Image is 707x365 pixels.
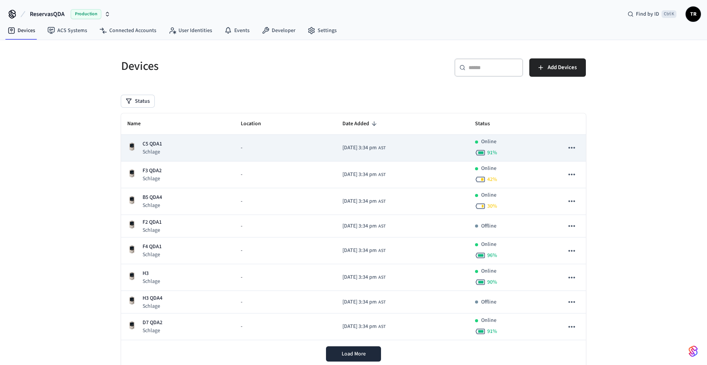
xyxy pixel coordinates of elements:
span: [DATE] 3:34 pm [342,222,377,230]
div: America/Santo_Domingo [342,222,386,230]
img: Schlage Sense Smart Deadbolt with Camelot Trim, Front [127,271,136,281]
span: - [241,273,242,281]
p: Schlage [143,327,162,334]
span: AST [378,198,386,205]
span: AST [378,223,386,230]
p: F4 QDA1 [143,243,162,251]
table: sticky table [121,113,586,340]
span: - [241,222,242,230]
img: Schlage Sense Smart Deadbolt with Camelot Trim, Front [127,142,136,151]
div: America/Santo_Domingo [342,298,386,306]
span: - [241,171,242,179]
div: America/Santo_Domingo [342,197,386,205]
span: [DATE] 3:34 pm [342,298,377,306]
span: Date Added [342,118,379,130]
p: Schlage [143,175,162,182]
img: Schlage Sense Smart Deadbolt with Camelot Trim, Front [127,220,136,229]
a: Devices [2,24,41,37]
a: Settings [302,24,343,37]
span: AST [378,274,386,281]
img: Schlage Sense Smart Deadbolt with Camelot Trim, Front [127,169,136,178]
button: Load More [326,346,381,362]
span: - [241,144,242,152]
span: Load More [342,350,366,358]
p: Online [481,241,496,249]
span: [DATE] 3:34 pm [342,144,377,152]
span: AST [378,171,386,178]
p: H3 QDA4 [143,294,162,302]
p: Schlage [143,251,162,258]
span: [DATE] 3:34 pm [342,247,377,255]
span: AST [378,299,386,306]
p: B5 QDA4 [143,194,162,202]
p: Online [481,191,496,199]
a: Events [218,24,256,37]
p: H3 [143,270,160,278]
a: Developer [256,24,302,37]
span: Status [475,118,500,130]
div: Find by IDCtrl K [621,7,683,21]
span: Name [127,118,151,130]
p: Offline [481,298,496,306]
img: Schlage Sense Smart Deadbolt with Camelot Trim, Front [127,195,136,205]
a: ACS Systems [41,24,93,37]
img: Schlage Sense Smart Deadbolt with Camelot Trim, Front [127,296,136,305]
p: F3 QDA2 [143,167,162,175]
p: Schlage [143,226,162,234]
div: America/Santo_Domingo [342,144,386,152]
span: AST [378,145,386,152]
span: 91 % [487,149,497,157]
span: Location [241,118,271,130]
span: 96 % [487,252,497,259]
span: [DATE] 3:34 pm [342,197,377,205]
span: 42 % [487,176,497,183]
div: America/Santo_Domingo [342,171,386,179]
span: - [241,298,242,306]
span: ReservasQDA [30,10,65,19]
span: AST [378,323,386,330]
p: Online [481,317,496,325]
p: Schlage [143,278,160,285]
span: Add Devices [548,63,577,73]
span: [DATE] 3:34 pm [342,273,377,281]
p: C5 QDA1 [143,140,162,148]
p: Schlage [143,302,162,310]
p: Offline [481,222,496,230]
span: - [241,247,242,255]
span: - [241,323,242,331]
p: Schlage [143,148,162,156]
p: Online [481,267,496,275]
div: America/Santo_Domingo [342,247,386,255]
button: TR [686,6,701,22]
a: User Identities [162,24,218,37]
p: Schlage [143,202,162,209]
span: [DATE] 3:34 pm [342,323,377,331]
span: - [241,197,242,205]
div: America/Santo_Domingo [342,273,386,281]
span: TR [686,7,700,21]
span: 30 % [487,202,497,210]
span: Production [71,9,101,19]
p: D7 QDA2 [143,319,162,327]
span: Ctrl K [662,10,676,18]
span: Find by ID [636,10,659,18]
img: Schlage Sense Smart Deadbolt with Camelot Trim, Front [127,245,136,254]
button: Status [121,95,154,107]
img: Schlage Sense Smart Deadbolt with Camelot Trim, Front [127,321,136,330]
span: 91 % [487,328,497,335]
button: Add Devices [529,58,586,77]
p: F2 QDA1 [143,218,162,226]
p: Online [481,138,496,146]
h5: Devices [121,58,349,74]
span: 90 % [487,278,497,286]
span: [DATE] 3:34 pm [342,171,377,179]
p: Online [481,165,496,173]
a: Connected Accounts [93,24,162,37]
span: AST [378,247,386,254]
div: America/Santo_Domingo [342,323,386,331]
img: SeamLogoGradient.69752ec5.svg [689,345,698,357]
